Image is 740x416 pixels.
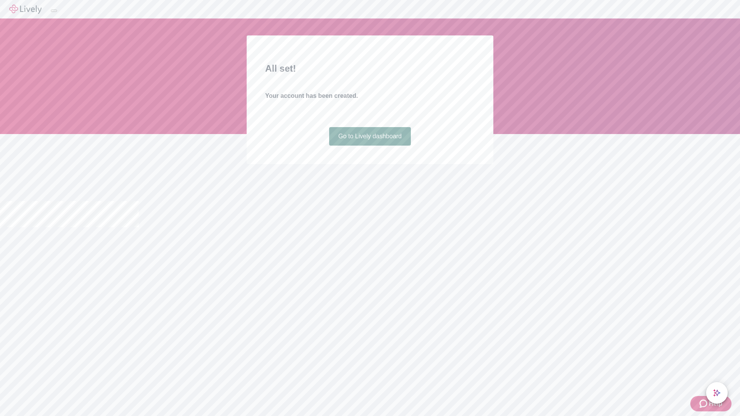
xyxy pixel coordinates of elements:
[713,389,721,397] svg: Lively AI Assistant
[709,399,722,408] span: Help
[329,127,411,146] a: Go to Lively dashboard
[9,5,42,14] img: Lively
[700,399,709,408] svg: Zendesk support icon
[265,62,475,75] h2: All set!
[706,382,728,404] button: chat
[690,396,732,411] button: Zendesk support iconHelp
[265,91,475,101] h4: Your account has been created.
[51,10,57,12] button: Log out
